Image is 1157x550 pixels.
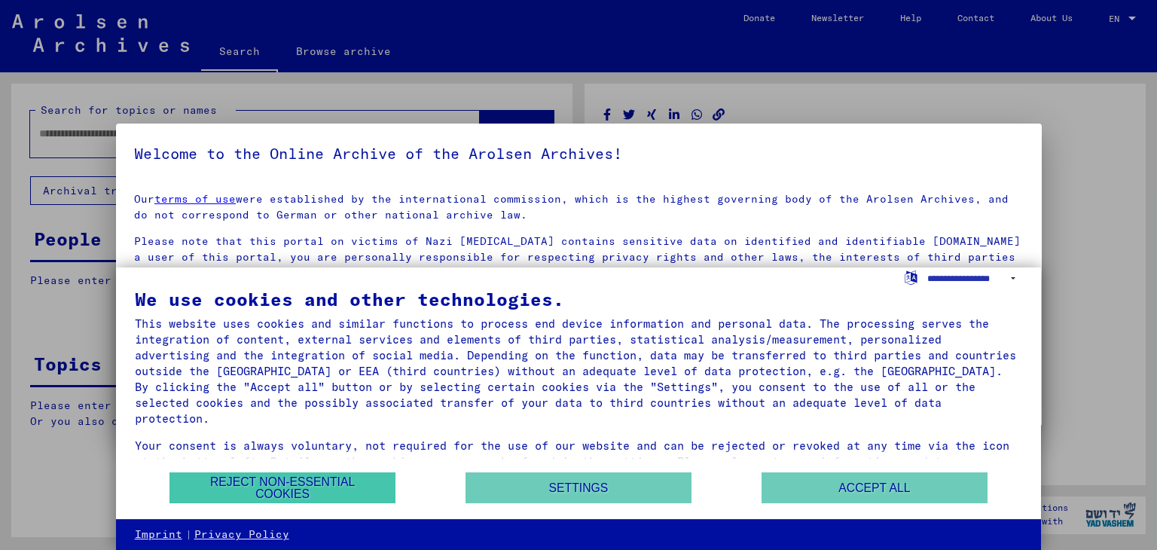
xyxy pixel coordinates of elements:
[134,191,1024,223] p: Our were established by the international commission, which is the highest governing body of the ...
[762,472,988,503] button: Accept all
[134,234,1024,297] p: Please note that this portal on victims of Nazi [MEDICAL_DATA] contains sensitive data on identif...
[135,527,182,542] a: Imprint
[134,142,1024,166] h5: Welcome to the Online Archive of the Arolsen Archives!
[194,527,289,542] a: Privacy Policy
[135,290,1023,308] div: We use cookies and other technologies.
[135,438,1023,485] div: Your consent is always voluntary, not required for the use of our website and can be rejected or ...
[466,472,691,503] button: Settings
[169,472,395,503] button: Reject non-essential cookies
[135,316,1023,426] div: This website uses cookies and similar functions to process end device information and personal da...
[154,192,236,206] a: terms of use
